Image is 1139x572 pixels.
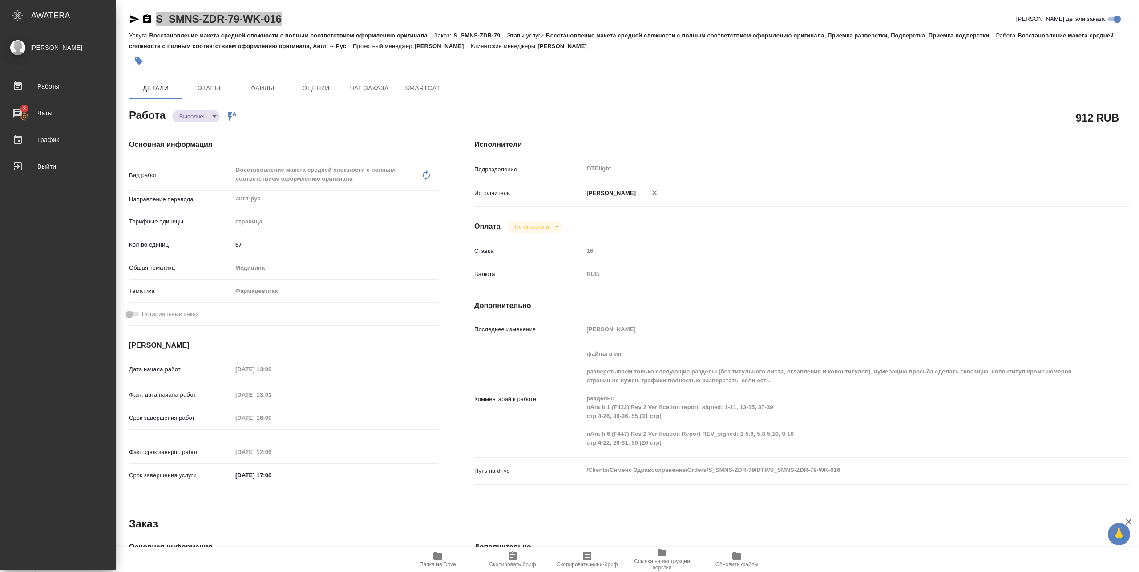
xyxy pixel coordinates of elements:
textarea: /Clients/Сименс Здравоохранение/Orders/S_SMNS-ZDR-79/DTP/S_SMNS-ZDR-79-WK-016 [583,462,1074,478]
button: Ссылка на инструкции верстки [625,547,699,572]
p: Общая тематика [129,264,232,272]
span: Оценки [295,83,337,94]
a: Выйти [2,155,113,178]
input: Пустое поле [232,411,310,424]
div: Работы [7,80,109,93]
span: Ссылка на инструкции верстки [630,558,694,571]
h4: Основная информация [129,139,439,150]
p: Факт. дата начала работ [129,390,232,399]
button: Скопировать мини-бриф [550,547,625,572]
button: Папка на Drive [400,547,475,572]
span: SmartCat [401,83,444,94]
div: Фармацевтика [232,284,439,299]
div: [PERSON_NAME] [7,43,109,53]
h4: Исполнители [474,139,1129,150]
span: 🙏 [1111,525,1127,544]
span: Скопировать мини-бриф [557,561,618,568]
span: Папка на Drive [420,561,456,568]
p: Вид работ [129,171,232,180]
p: Работа [996,32,1018,39]
span: Чат заказа [348,83,391,94]
p: Путь на drive [474,467,583,475]
span: Скопировать бриф [489,561,536,568]
div: страница [232,214,439,229]
input: ✎ Введи что-нибудь [232,238,439,251]
p: Подразделение [474,165,583,174]
h2: Заказ [129,517,158,531]
p: Проектный менеджер [353,43,414,49]
p: Клиентские менеджеры [470,43,537,49]
h2: Работа [129,106,166,122]
span: Нотариальный заказ [142,310,198,319]
div: Медицина [232,260,439,276]
p: [PERSON_NAME] [537,43,594,49]
p: Тарифные единицы [129,217,232,226]
h4: [PERSON_NAME] [129,340,439,351]
input: Пустое поле [583,323,1074,336]
input: Пустое поле [232,363,310,376]
h4: Оплата [474,221,501,232]
button: Скопировать ссылку для ЯМессенджера [129,14,140,24]
p: Последнее изменение [474,325,583,334]
p: Срок завершения услуги [129,471,232,480]
a: S_SMNS-ZDR-79-WK-016 [156,13,282,25]
button: Скопировать бриф [475,547,550,572]
a: График [2,129,113,151]
p: Направление перевода [129,195,232,204]
input: ✎ Введи что-нибудь [232,469,310,482]
p: Исполнитель [474,189,583,198]
h2: 912 RUB [1076,110,1119,125]
p: Факт. срок заверш. работ [129,448,232,457]
p: Кол-во единиц [129,240,232,249]
div: График [7,133,109,146]
div: Выполнен [508,221,562,233]
button: Выполнен [177,113,209,120]
button: Не оплачена [512,223,552,231]
span: 3 [17,104,31,113]
span: Этапы [188,83,230,94]
input: Пустое поле [232,446,310,458]
textarea: файлы в ин разверстываем только следующие разделы (без титульного листа, оглавления и колонтитуло... [583,346,1074,450]
p: S_SMNS-ZDR-79 [453,32,507,39]
button: Добавить тэг [129,51,149,71]
p: Ставка [474,247,583,256]
a: Работы [2,75,113,97]
p: Восстановление макета средней сложности с полным соответствием оформлению оригинала, Приемка разв... [546,32,996,39]
p: Срок завершения работ [129,414,232,422]
p: Этапы услуги [507,32,546,39]
div: Выйти [7,160,109,173]
span: Детали [134,83,177,94]
a: 3Чаты [2,102,113,124]
h4: Дополнительно [474,542,1129,552]
div: Чаты [7,106,109,120]
p: Валюта [474,270,583,279]
button: 🙏 [1108,523,1130,545]
input: Пустое поле [583,244,1074,257]
p: [PERSON_NAME] [415,43,471,49]
p: Заказ: [434,32,453,39]
div: Выполнен [172,110,220,122]
span: Обновить файлы [715,561,759,568]
p: Дата начала работ [129,365,232,374]
button: Удалить исполнителя [645,183,664,203]
div: RUB [583,267,1074,282]
button: Обновить файлы [699,547,774,572]
p: [PERSON_NAME] [583,189,636,198]
input: Пустое поле [232,388,310,401]
h4: Основная информация [129,542,439,552]
p: Тематика [129,287,232,296]
p: Комментарий к работе [474,395,583,404]
span: Файлы [241,83,284,94]
h4: Дополнительно [474,300,1129,311]
p: Восстановление макета средней сложности с полным соответствием оформлению оригинала [149,32,434,39]
div: AWATERA [31,7,116,24]
span: [PERSON_NAME] детали заказа [1016,15,1105,24]
p: Услуга [129,32,149,39]
button: Скопировать ссылку [142,14,153,24]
